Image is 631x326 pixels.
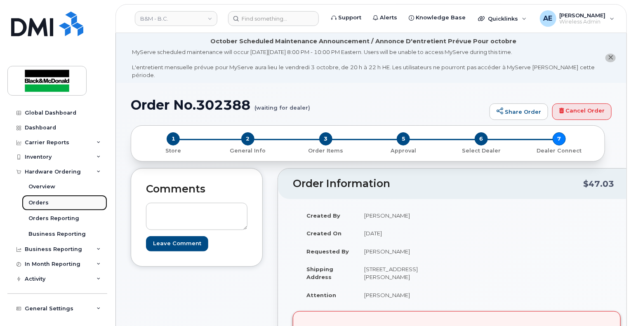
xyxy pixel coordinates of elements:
p: General Info [212,147,284,155]
td: [STREET_ADDRESS][PERSON_NAME] [357,260,450,286]
a: Cancel Order [552,103,612,120]
a: 5 Approval [365,145,443,154]
p: Order Items [290,147,361,155]
input: Leave Comment [146,236,208,251]
div: MyServe scheduled maintenance will occur [DATE][DATE] 8:00 PM - 10:00 PM Eastern. Users will be u... [132,48,595,79]
h2: Order Information [293,178,584,190]
strong: Created By [306,212,340,219]
strong: Created On [306,230,341,237]
span: 3 [319,132,332,145]
span: 6 [475,132,488,145]
div: $47.03 [584,176,615,192]
p: Select Dealer [446,147,517,155]
h2: Comments [146,183,247,195]
td: [PERSON_NAME] [357,286,450,304]
strong: Shipping Address [306,266,333,280]
a: Share Order [490,103,548,120]
button: close notification [605,54,616,62]
td: [PERSON_NAME] [357,206,450,225]
a: 1 Store [138,145,209,154]
a: 2 General Info [209,145,287,154]
p: Store [141,147,206,155]
span: 1 [167,132,180,145]
h1: Order No.302388 [131,98,485,112]
td: [PERSON_NAME] [357,242,450,260]
small: (waiting for dealer) [254,98,310,110]
p: Approval [368,147,439,155]
td: [DATE] [357,224,450,242]
strong: Attention [306,292,336,298]
a: 3 Order Items [287,145,365,154]
strong: Requested By [306,248,349,255]
a: 6 Select Dealer [443,145,520,154]
span: 2 [241,132,254,145]
span: 5 [397,132,410,145]
div: October Scheduled Maintenance Announcement / Annonce D'entretient Prévue Pour octobre [210,37,516,46]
